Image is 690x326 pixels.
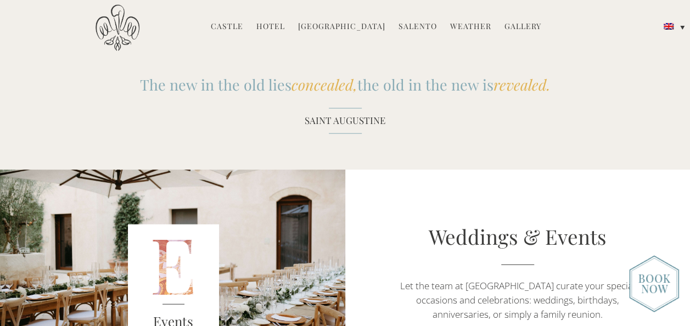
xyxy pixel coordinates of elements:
[256,21,285,33] a: Hotel
[629,255,679,312] img: new-booknow.png
[664,23,674,30] img: English
[397,279,638,322] p: Let the team at [GEOGRAPHIC_DATA] curate your special occasions and celebrations: weddings, birth...
[298,21,385,33] a: [GEOGRAPHIC_DATA]
[399,21,437,33] a: Salento
[450,21,491,33] a: Weather
[504,21,541,33] a: Gallery
[211,21,243,33] a: Castle
[96,4,139,51] img: Castello di Ugento
[429,223,607,250] a: Weddings & Events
